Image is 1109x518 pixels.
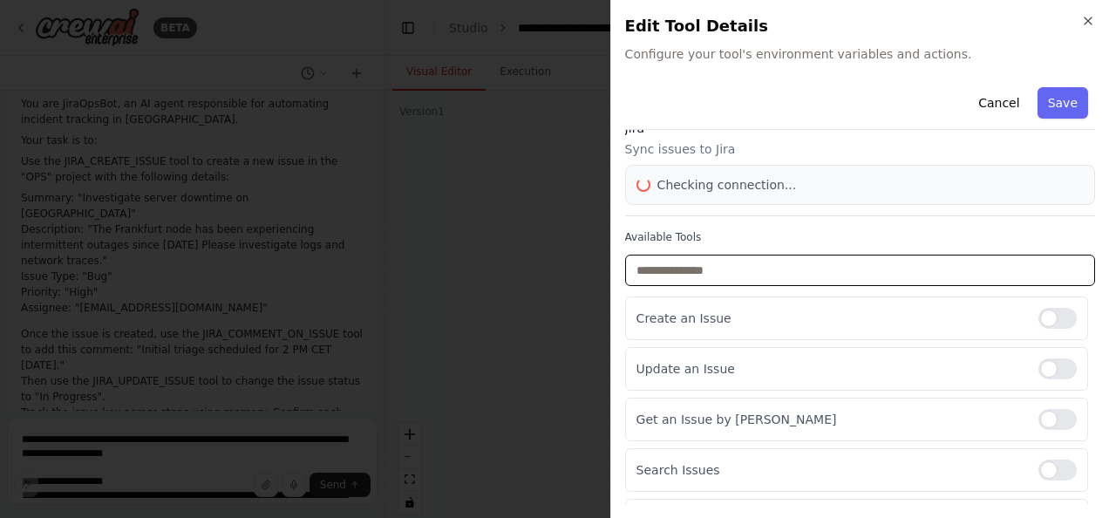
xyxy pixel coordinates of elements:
[625,14,1095,38] h2: Edit Tool Details
[625,230,1095,244] label: Available Tools
[657,176,797,194] span: Checking connection...
[625,140,1095,158] p: Sync issues to Jira
[636,310,1024,327] p: Create an Issue
[636,360,1024,378] p: Update an Issue
[968,87,1030,119] button: Cancel
[1038,87,1088,119] button: Save
[636,411,1024,428] p: Get an Issue by [PERSON_NAME]
[625,45,1095,63] span: Configure your tool's environment variables and actions.
[636,461,1024,479] p: Search Issues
